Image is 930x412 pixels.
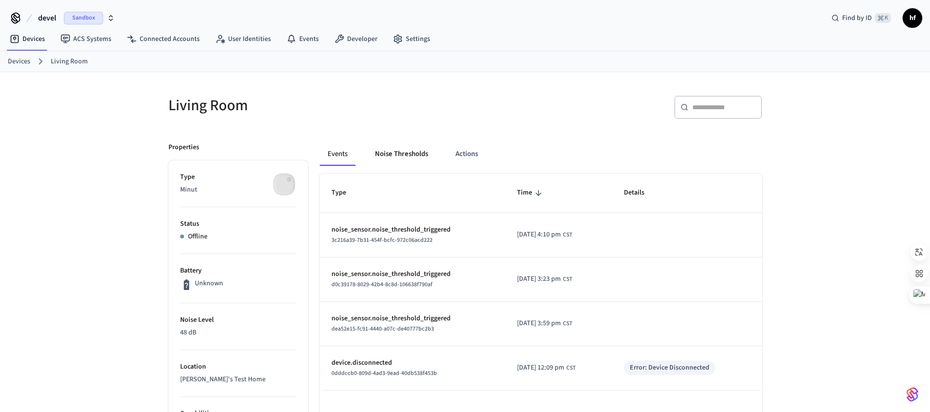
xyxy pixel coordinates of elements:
button: Actions [448,142,486,166]
p: device.disconnected [331,358,494,368]
span: Type [331,185,359,200]
p: Battery [180,266,296,276]
div: Asia/Shanghai [517,274,572,284]
p: noise_sensor.noise_threshold_triggered [331,314,494,324]
a: Devices [2,30,53,48]
div: Error: Device Disconnected [630,363,709,373]
div: ant example [320,142,762,166]
p: noise_sensor.noise_threshold_triggered [331,269,494,279]
span: dea52e15-fc91-4440-a07c-de40777bc2b3 [331,325,434,333]
a: Living Room [51,57,88,67]
a: User Identities [207,30,279,48]
div: Asia/Shanghai [517,318,572,329]
div: Asia/Shanghai [517,363,576,373]
span: hf [904,9,921,27]
table: sticky table [320,174,762,390]
span: Details [624,185,657,200]
p: Unknown [195,278,223,289]
div: Asia/Shanghai [517,230,572,240]
span: CST [563,275,572,284]
span: Find by ID [842,13,872,23]
span: CST [563,319,572,328]
span: Time [517,185,545,200]
p: Offline [188,232,207,242]
div: Find by ID⌘ K [824,9,899,27]
button: hf [903,8,922,28]
span: 0dddccb0-809d-4ad3-9ead-40db538f453b [331,369,437,377]
button: Noise Thresholds [367,142,436,166]
span: devel [38,12,56,24]
p: Location [180,362,296,372]
p: 48 dB [180,328,296,338]
p: [PERSON_NAME]'s Test Home [180,374,296,385]
span: d0c39178-8029-42b4-8c8d-106638f790af [331,280,433,289]
img: SeamLogoGradient.69752ec5.svg [907,387,918,402]
span: Sandbox [64,12,103,24]
a: Developer [327,30,385,48]
a: Devices [8,57,30,67]
p: Noise Level [180,315,296,325]
a: Connected Accounts [119,30,207,48]
p: Status [180,219,296,229]
p: Minut [180,185,296,195]
img: Minut Sensor [272,172,296,196]
span: 3c216a39-7b31-454f-bcfc-972c06acd222 [331,236,433,244]
span: [DATE] 3:59 pm [517,318,561,329]
span: [DATE] 12:09 pm [517,363,564,373]
span: [DATE] 4:10 pm [517,230,561,240]
span: CST [563,231,572,239]
h5: Living Room [168,96,459,116]
span: CST [566,364,576,373]
a: ACS Systems [53,30,119,48]
p: Type [180,172,296,182]
a: Events [279,30,327,48]
p: Properties [168,142,199,153]
a: Settings [385,30,438,48]
button: Events [320,142,355,166]
p: noise_sensor.noise_threshold_triggered [331,225,494,235]
span: [DATE] 3:23 pm [517,274,561,284]
span: ⌘ K [875,13,891,23]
